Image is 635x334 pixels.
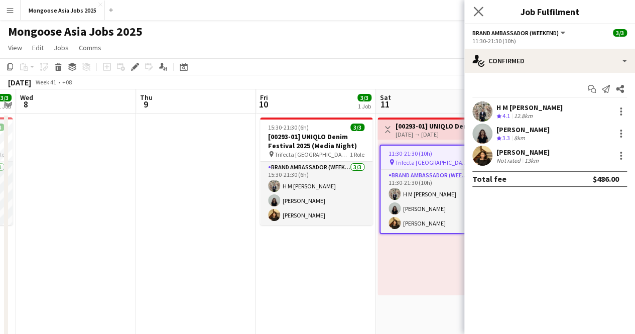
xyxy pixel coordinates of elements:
[54,43,69,52] span: Jobs
[275,151,350,158] span: Trifecta [GEOGRAPHIC_DATA]
[8,43,22,52] span: View
[496,148,550,157] div: [PERSON_NAME]
[378,98,391,110] span: 11
[496,125,550,134] div: [PERSON_NAME]
[496,157,523,164] div: Not rated
[380,170,491,233] app-card-role: Brand Ambassador (weekend)3/311:30-21:30 (10h)H M [PERSON_NAME][PERSON_NAME][PERSON_NAME]
[33,78,58,86] span: Week 41
[502,112,510,120] span: 4.1
[472,29,559,37] span: Brand Ambassador (weekend)
[50,41,73,54] a: Jobs
[139,98,153,110] span: 9
[32,43,44,52] span: Edit
[379,145,492,234] app-job-card: 11:30-21:30 (10h)3/3 Trifecta [GEOGRAPHIC_DATA]1 RoleBrand Ambassador (weekend)3/311:30-21:30 (10...
[8,24,143,39] h1: Mongoose Asia Jobs 2025
[20,93,33,102] span: Wed
[523,157,541,164] div: 13km
[19,98,33,110] span: 8
[613,29,627,37] span: 3/3
[389,150,432,157] span: 11:30-21:30 (10h)
[512,134,527,143] div: 8km
[268,124,309,131] span: 15:30-21:30 (6h)
[259,98,268,110] span: 10
[464,5,635,18] h3: Job Fulfilment
[260,118,372,225] app-job-card: 15:30-21:30 (6h)3/3[00293-01] UNIQLO Denim Festival 2025 (Media Night) Trifecta [GEOGRAPHIC_DATA]...
[4,41,26,54] a: View
[593,174,619,184] div: $486.00
[357,94,371,101] span: 3/3
[75,41,105,54] a: Comms
[62,78,72,86] div: +08
[472,37,627,45] div: 11:30-21:30 (10h)
[358,102,371,110] div: 1 Job
[395,159,468,166] span: Trifecta [GEOGRAPHIC_DATA]
[472,174,506,184] div: Total fee
[140,93,153,102] span: Thu
[502,134,510,142] span: 3.3
[8,77,31,87] div: [DATE]
[260,93,268,102] span: Fri
[464,49,635,73] div: Confirmed
[21,1,105,20] button: Mongoose Asia Jobs 2025
[28,41,48,54] a: Edit
[260,132,372,150] h3: [00293-01] UNIQLO Denim Festival 2025 (Media Night)
[472,29,567,37] button: Brand Ambassador (weekend)
[380,93,391,102] span: Sat
[512,112,535,121] div: 12.8km
[350,151,364,158] span: 1 Role
[496,103,563,112] div: H M [PERSON_NAME]
[260,162,372,225] app-card-role: Brand Ambassador (weekday)3/315:30-21:30 (6h)H M [PERSON_NAME][PERSON_NAME][PERSON_NAME]
[79,43,101,52] span: Comms
[396,131,470,138] div: [DATE] → [DATE]
[350,124,364,131] span: 3/3
[396,122,470,131] h3: [00293-01] UNIQLO Denim Festival 2025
